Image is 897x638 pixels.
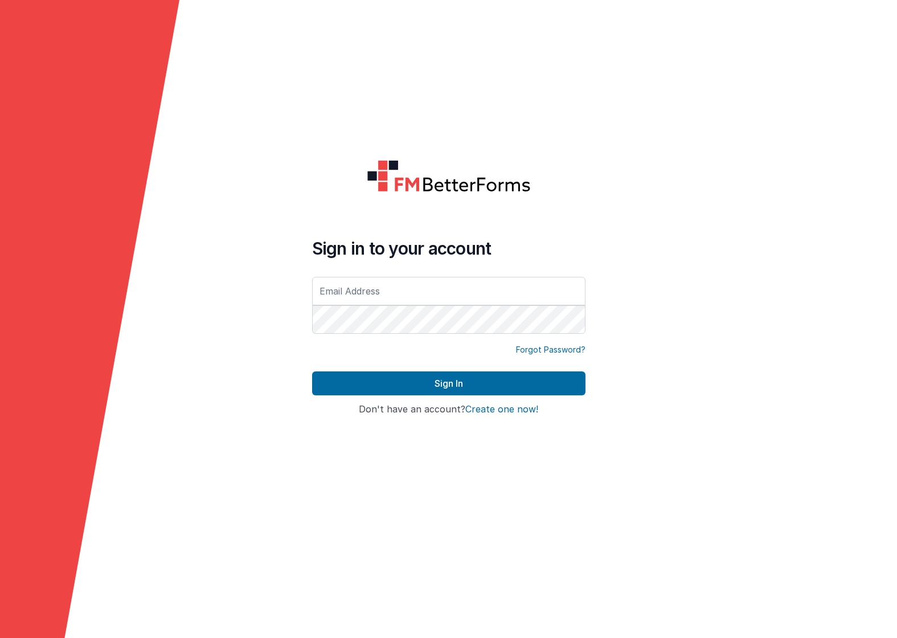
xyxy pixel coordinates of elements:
[516,344,585,355] a: Forgot Password?
[465,404,538,415] button: Create one now!
[312,238,585,259] h4: Sign in to your account
[312,277,585,305] input: Email Address
[312,371,585,395] button: Sign In
[312,404,585,415] h4: Don't have an account?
